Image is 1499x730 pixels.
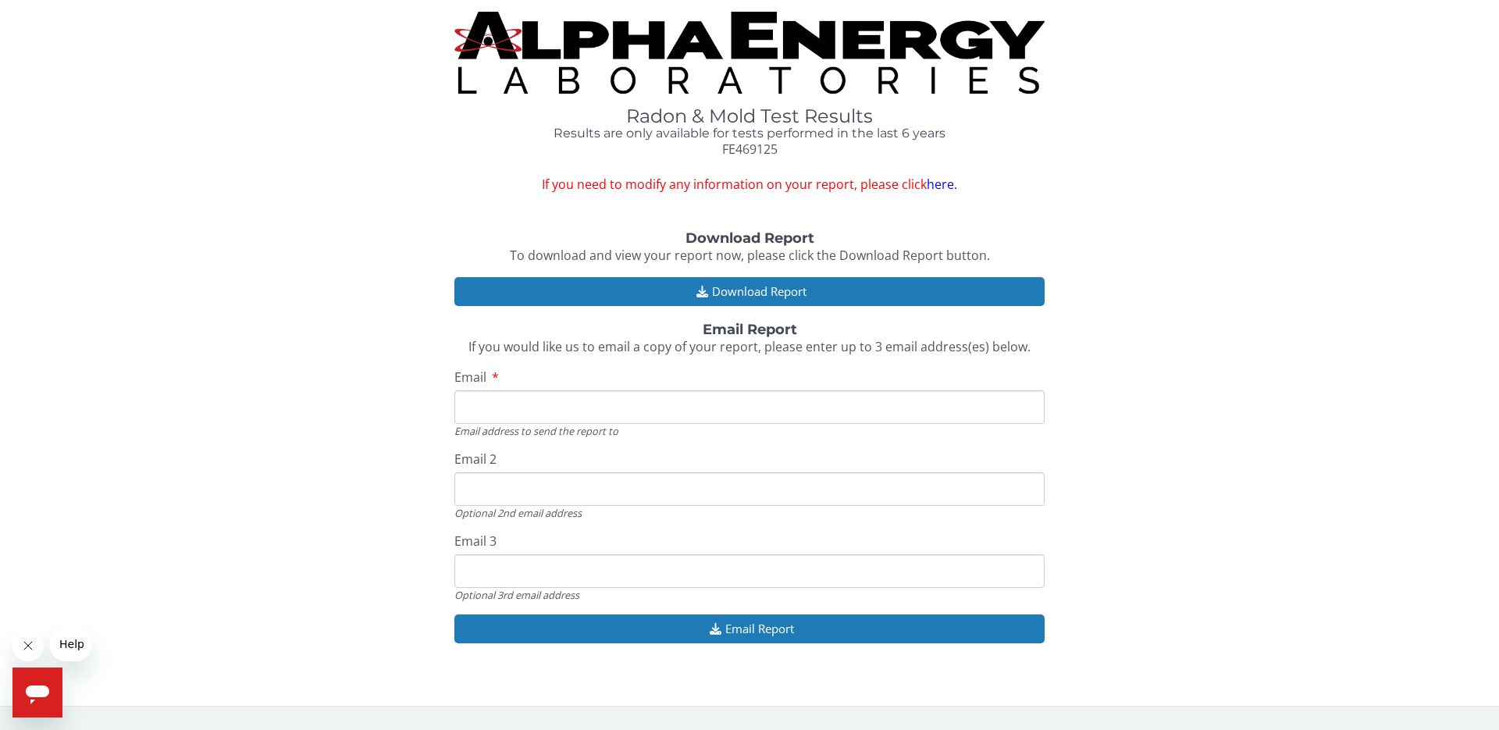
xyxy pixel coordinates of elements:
span: If you need to modify any information on your report, please click [454,176,1045,194]
img: TightCrop.jpg [454,12,1045,94]
button: Download Report [454,277,1045,306]
strong: Email Report [703,321,797,338]
span: FE469125 [722,141,778,158]
iframe: Message from company [50,627,91,661]
h1: Radon & Mold Test Results [454,106,1045,126]
h4: Results are only available for tests performed in the last 6 years [454,126,1045,141]
a: here. [927,176,957,193]
span: To download and view your report now, please click the Download Report button. [510,247,990,264]
strong: Download Report [685,230,814,247]
iframe: Close message [12,630,44,661]
span: If you would like us to email a copy of your report, please enter up to 3 email address(es) below. [468,338,1031,355]
div: Optional 3rd email address [454,588,1045,602]
div: Email address to send the report to [454,424,1045,438]
span: Email 3 [454,532,497,550]
span: Email 2 [454,450,497,468]
span: Email [454,369,486,386]
button: Email Report [454,614,1045,643]
iframe: Button to launch messaging window [12,668,62,718]
div: Optional 2nd email address [454,506,1045,520]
